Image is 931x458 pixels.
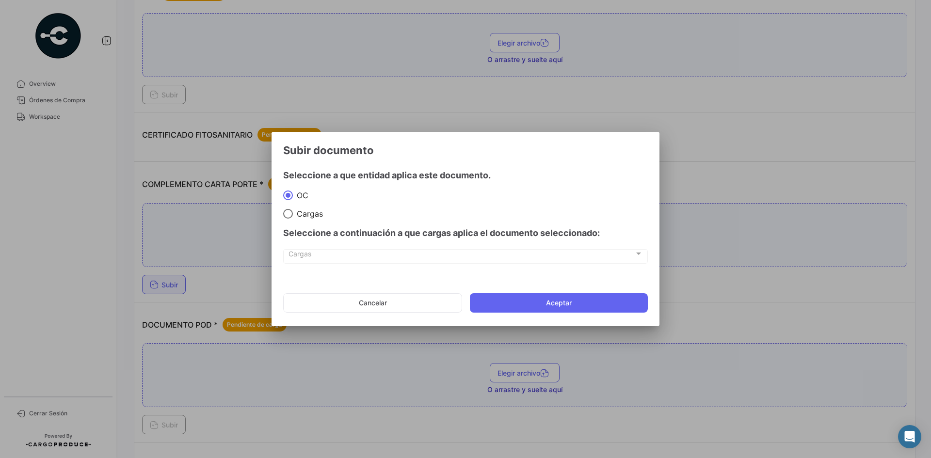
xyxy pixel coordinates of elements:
div: Abrir Intercom Messenger [898,425,921,448]
h4: Seleccione a continuación a que cargas aplica el documento seleccionado: [283,226,648,240]
span: OC [293,190,308,200]
h4: Seleccione a que entidad aplica este documento. [283,169,648,182]
button: Aceptar [470,293,648,313]
span: Cargas [293,209,323,219]
span: Cargas [289,252,634,260]
button: Cancelar [283,293,462,313]
h3: Subir documento [283,143,648,157]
